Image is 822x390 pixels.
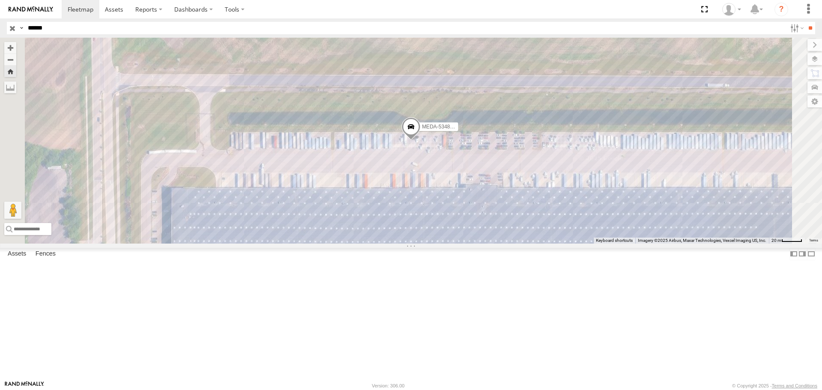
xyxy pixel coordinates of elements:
[4,202,21,219] button: Drag Pegman onto the map to open Street View
[798,248,807,260] label: Dock Summary Table to the Right
[596,238,633,244] button: Keyboard shortcuts
[4,81,16,93] label: Measure
[31,248,60,260] label: Fences
[789,248,798,260] label: Dock Summary Table to the Left
[769,238,805,244] button: Map Scale: 20 m per 45 pixels
[4,54,16,65] button: Zoom out
[4,42,16,54] button: Zoom in
[5,381,44,390] a: Visit our Website
[18,22,25,34] label: Search Query
[372,383,405,388] div: Version: 306.00
[787,22,805,34] label: Search Filter Options
[732,383,817,388] div: © Copyright 2025 -
[3,248,30,260] label: Assets
[422,124,471,130] span: MEDA-534803-Swing
[807,248,816,260] label: Hide Summary Table
[9,6,53,12] img: rand-logo.svg
[771,238,781,243] span: 20 m
[772,383,817,388] a: Terms and Conditions
[638,238,766,243] span: Imagery ©2025 Airbus, Maxar Technologies, Vexcel Imaging US, Inc.
[807,95,822,107] label: Map Settings
[774,3,788,16] i: ?
[719,3,744,16] div: Mike Kuras
[809,238,818,242] a: Terms (opens in new tab)
[4,65,16,77] button: Zoom Home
